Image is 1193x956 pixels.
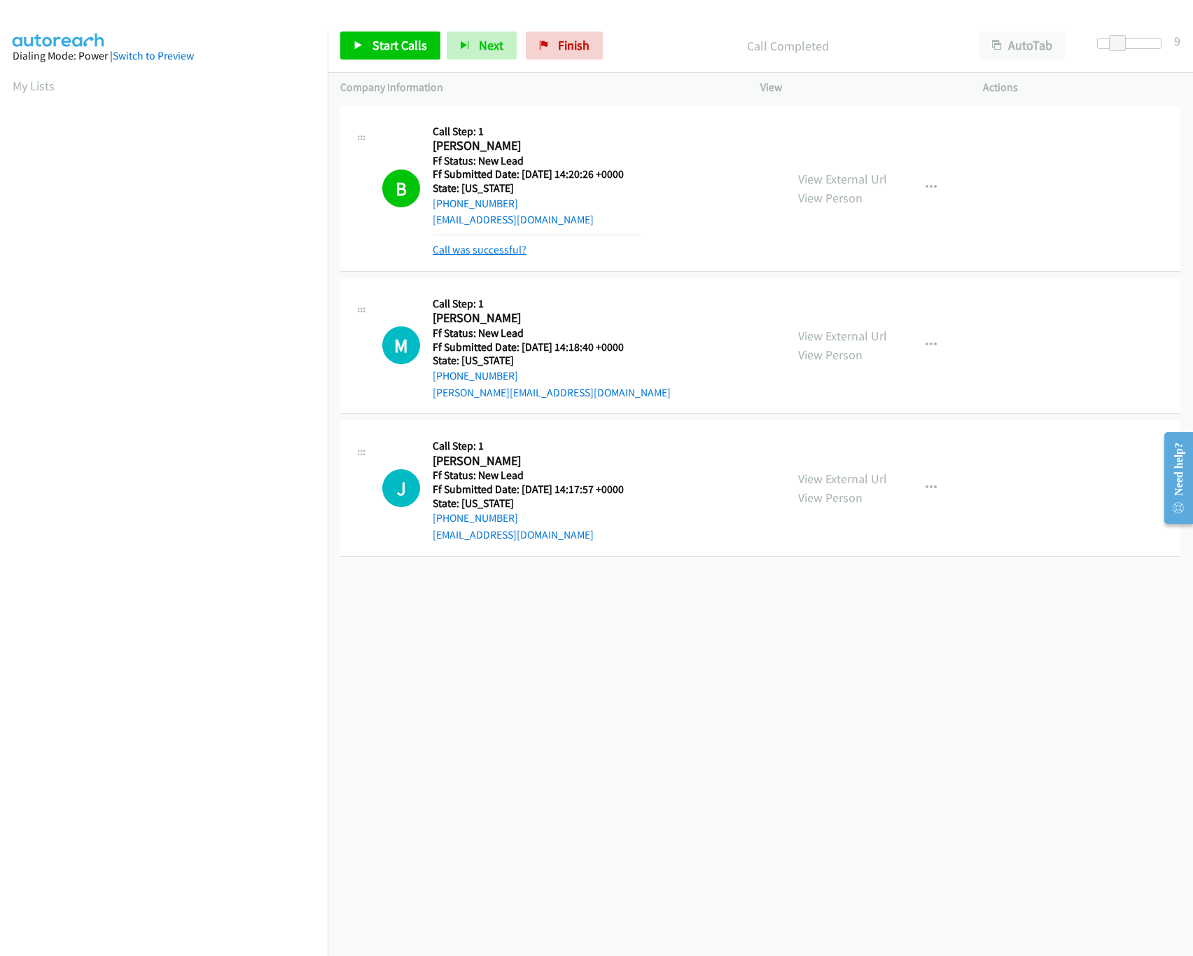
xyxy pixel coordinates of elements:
div: The call is yet to be attempted [382,469,420,507]
h1: J [382,469,420,507]
p: Actions [983,79,1180,96]
span: Finish [558,37,589,53]
a: Call was successful? [433,243,526,256]
a: View Person [798,190,863,206]
div: Dialing Mode: Power | [13,48,315,64]
a: Switch to Preview [113,49,194,62]
div: 9 [1174,32,1180,50]
h2: [PERSON_NAME] [433,453,641,469]
p: View [760,79,958,96]
p: Company Information [340,79,735,96]
button: Next [447,32,517,60]
h5: Ff Submitted Date: [DATE] 14:17:57 +0000 [433,483,641,497]
a: My Lists [13,78,55,94]
h5: Ff Status: New Lead [433,326,671,340]
iframe: Dialpad [13,108,328,773]
h1: B [382,169,420,207]
h5: Call Step: 1 [433,439,641,453]
h5: Ff Submitted Date: [DATE] 14:18:40 +0000 [433,340,671,354]
p: Call Completed [622,36,954,55]
h5: Ff Status: New Lead [433,469,641,483]
h5: State: [US_STATE] [433,497,641,511]
iframe: Resource Center [1153,422,1193,534]
a: View External Url [798,471,887,487]
h5: Ff Status: New Lead [433,154,641,168]
h5: Call Step: 1 [433,297,671,311]
h2: [PERSON_NAME] [433,310,641,326]
a: [PHONE_NUMBER] [433,369,518,382]
a: View External Url [798,328,887,344]
h5: State: [US_STATE] [433,181,641,195]
h5: Ff Submitted Date: [DATE] 14:20:26 +0000 [433,167,641,181]
a: [EMAIL_ADDRESS][DOMAIN_NAME] [433,528,594,541]
a: Start Calls [340,32,440,60]
a: [PHONE_NUMBER] [433,511,518,525]
a: View Person [798,347,863,363]
button: AutoTab [979,32,1066,60]
a: View Person [798,490,863,506]
h5: State: [US_STATE] [433,354,671,368]
a: [PERSON_NAME][EMAIL_ADDRESS][DOMAIN_NAME] [433,386,671,399]
a: [EMAIL_ADDRESS][DOMAIN_NAME] [433,213,594,226]
a: [PHONE_NUMBER] [433,197,518,210]
a: View External Url [798,171,887,187]
span: Next [479,37,503,53]
h2: [PERSON_NAME] [433,138,641,154]
h5: Call Step: 1 [433,125,641,139]
a: Finish [526,32,603,60]
div: The call is yet to be attempted [382,326,420,364]
h1: M [382,326,420,364]
span: Start Calls [372,37,427,53]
